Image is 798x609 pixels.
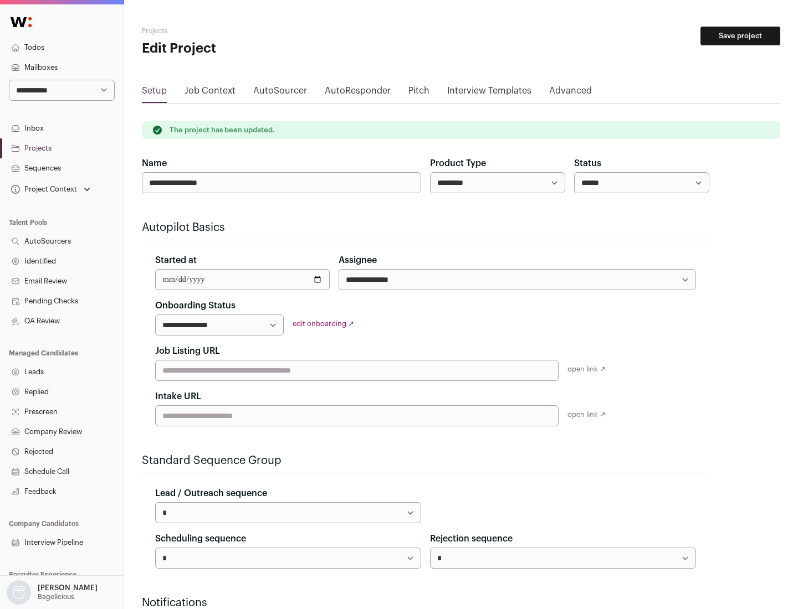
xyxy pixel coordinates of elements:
a: Pitch [408,84,429,102]
label: Name [142,157,167,170]
h1: Edit Project [142,40,355,58]
label: Started at [155,254,197,267]
label: Onboarding Status [155,299,236,312]
label: Assignee [339,254,377,267]
label: Lead / Outreach sequence [155,487,267,500]
div: Project Context [9,185,77,194]
label: Rejection sequence [430,532,513,545]
a: Interview Templates [447,84,531,102]
button: Save project [700,27,780,45]
label: Status [574,157,601,170]
a: Setup [142,84,167,102]
h2: Standard Sequence Group [142,453,709,468]
button: Open dropdown [9,182,93,197]
label: Scheduling sequence [155,532,246,545]
p: The project has been updated. [170,126,275,135]
p: [PERSON_NAME] [38,584,98,592]
label: Product Type [430,157,486,170]
a: Job Context [185,84,236,102]
a: edit onboarding ↗ [293,320,354,327]
label: Job Listing URL [155,344,220,358]
img: nopic.png [7,580,31,605]
p: Bagelicious [38,592,74,601]
button: Open dropdown [4,580,100,605]
a: Advanced [549,84,592,102]
h2: Projects [142,27,355,35]
a: AutoResponder [325,84,391,102]
a: AutoSourcer [253,84,307,102]
img: Wellfound [4,11,38,33]
label: Intake URL [155,390,201,403]
h2: Autopilot Basics [142,220,709,235]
